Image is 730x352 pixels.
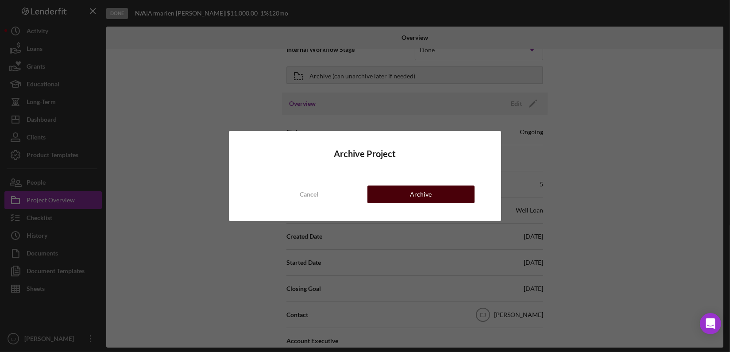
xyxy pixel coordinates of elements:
[255,149,475,159] h4: Archive Project
[367,186,475,203] button: Archive
[300,186,318,203] div: Cancel
[255,186,363,203] button: Cancel
[700,313,721,334] div: Open Intercom Messenger
[410,186,432,203] div: Archive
